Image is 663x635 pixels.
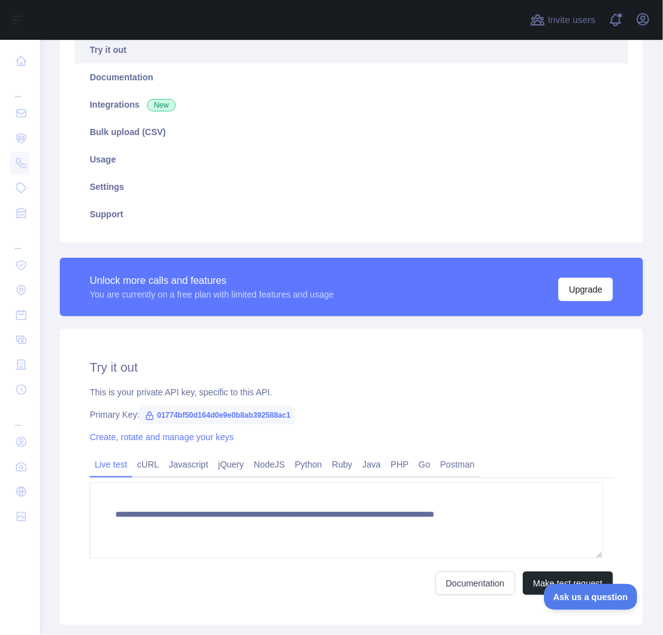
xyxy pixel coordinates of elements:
a: NodeJS [249,454,290,474]
div: This is your private API key, specific to this API. [90,386,613,398]
a: Documentation [75,63,628,91]
a: Try it out [75,36,628,63]
a: Ruby [327,454,358,474]
span: New [147,99,176,111]
a: Bulk upload (CSV) [75,118,628,146]
a: Documentation [436,571,515,595]
div: ... [10,75,30,100]
a: Python [290,454,327,474]
div: ... [10,227,30,252]
a: Javascript [164,454,213,474]
iframe: Toggle Customer Support [544,584,638,610]
h2: Try it out [90,359,613,376]
button: Invite users [528,10,598,30]
div: You are currently on a free plan with limited features and usage [90,288,334,301]
a: Integrations New [75,91,628,118]
a: jQuery [213,454,249,474]
a: PHP [386,454,414,474]
a: Go [414,454,436,474]
a: Usage [75,146,628,173]
a: Settings [75,173,628,200]
a: Create, rotate and manage your keys [90,432,234,442]
button: Make test request [523,571,613,595]
a: cURL [132,454,164,474]
span: 01774bf50d164d0e9e0b8ab392588ac1 [140,406,295,425]
div: Primary Key: [90,408,613,421]
span: Invite users [548,13,596,27]
div: Unlock more calls and features [90,273,334,288]
a: Support [75,200,628,228]
a: Postman [436,454,480,474]
a: Live test [90,454,132,474]
button: Upgrade [558,278,613,301]
a: Java [358,454,386,474]
div: ... [10,403,30,428]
